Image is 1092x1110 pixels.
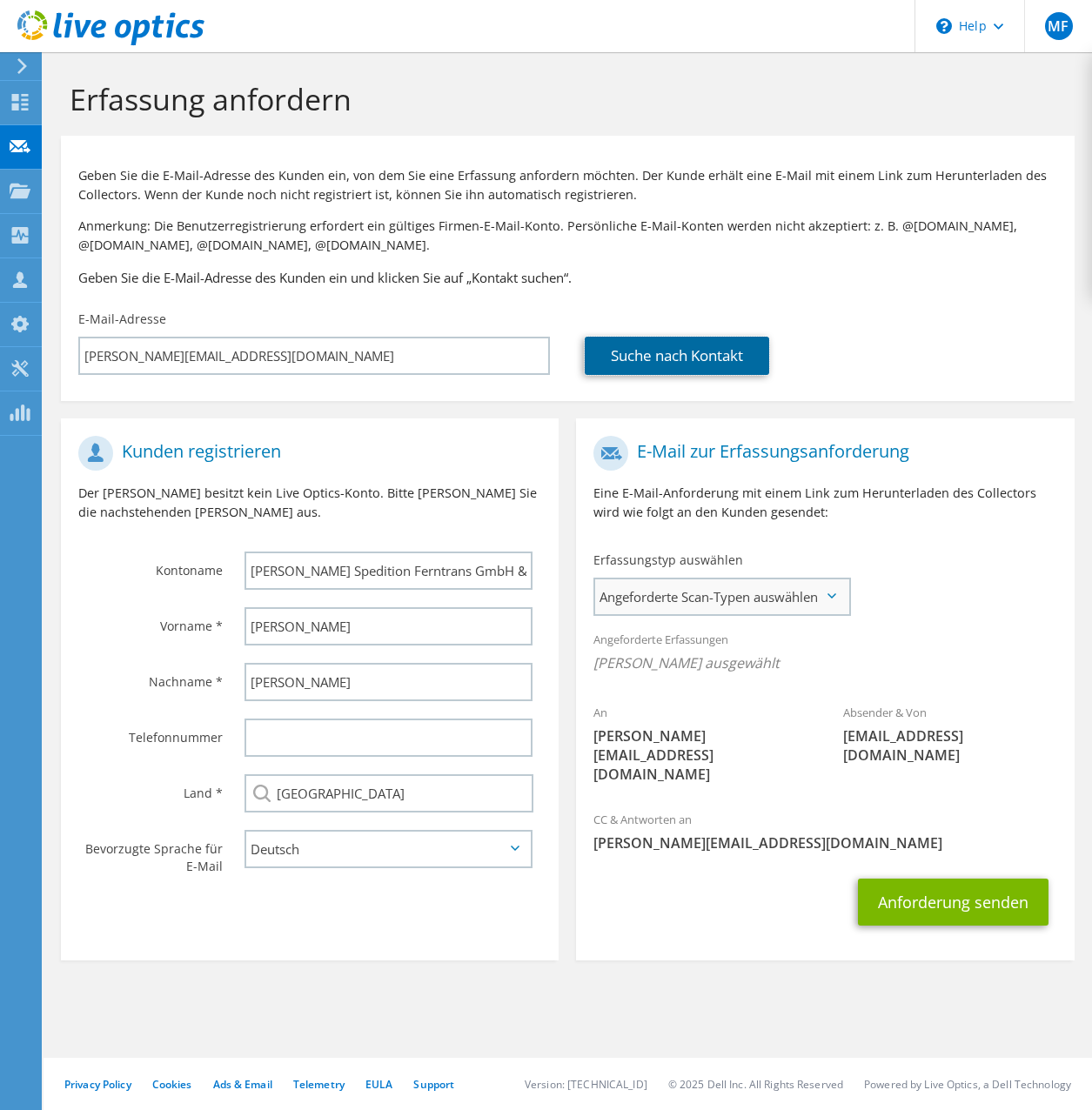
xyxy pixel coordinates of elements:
[936,18,952,34] svg: \n
[585,337,769,375] a: Suche nach Kontakt
[78,484,541,522] p: Der [PERSON_NAME] besitzt kein Live Optics-Konto. Bitte [PERSON_NAME] Sie die nachstehenden [PERS...
[78,217,1057,255] p: Anmerkung: Die Benutzerregistrierung erfordert ein gültiges Firmen-E-Mail-Konto. Persönliche E-Ma...
[78,268,1057,287] h3: Geben Sie die E-Mail-Adresse des Kunden ein und klicken Sie auf „Kontakt suchen“.
[593,552,743,569] label: Erfassungstyp auswählen
[864,1077,1071,1092] li: Powered by Live Optics, a Dell Technology
[78,719,223,746] label: Telefonnummer
[78,436,533,471] h1: Kunden registrieren
[78,166,1057,204] p: Geben Sie die E-Mail-Adresse des Kunden ein, von dem Sie eine Erfassung anfordern möchten. Der Ku...
[213,1077,272,1092] a: Ads & Email
[576,694,825,792] div: An
[593,653,1056,672] span: [PERSON_NAME] ausgewählt
[593,833,1056,853] span: [PERSON_NAME][EMAIL_ADDRESS][DOMAIN_NAME]
[78,830,223,875] label: Bevorzugte Sprache für E-Mail
[595,579,848,614] span: Angeforderte Scan-Typen auswählen
[843,726,1057,765] span: [EMAIL_ADDRESS][DOMAIN_NAME]
[576,801,1074,861] div: CC & Antworten an
[593,726,807,784] span: [PERSON_NAME][EMAIL_ADDRESS][DOMAIN_NAME]
[593,436,1048,471] h1: E-Mail zur Erfassungsanforderung
[152,1077,192,1092] a: Cookies
[826,694,1075,773] div: Absender & Von
[365,1077,392,1092] a: EULA
[293,1077,345,1092] a: Telemetry
[70,81,1057,117] h1: Erfassung anfordern
[858,879,1048,926] button: Anforderung senden
[668,1077,843,1092] li: © 2025 Dell Inc. All Rights Reserved
[64,1077,131,1092] a: Privacy Policy
[525,1077,647,1092] li: Version: [TECHNICAL_ID]
[593,484,1056,522] p: Eine E-Mail-Anforderung mit einem Link zum Herunterladen des Collectors wird wie folgt an den Kun...
[576,621,1074,685] div: Angeforderte Erfassungen
[78,774,223,802] label: Land *
[413,1077,454,1092] a: Support
[78,607,223,635] label: Vorname *
[78,311,166,328] label: E-Mail-Adresse
[78,552,223,579] label: Kontoname
[1045,12,1073,40] span: MF
[78,663,223,691] label: Nachname *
